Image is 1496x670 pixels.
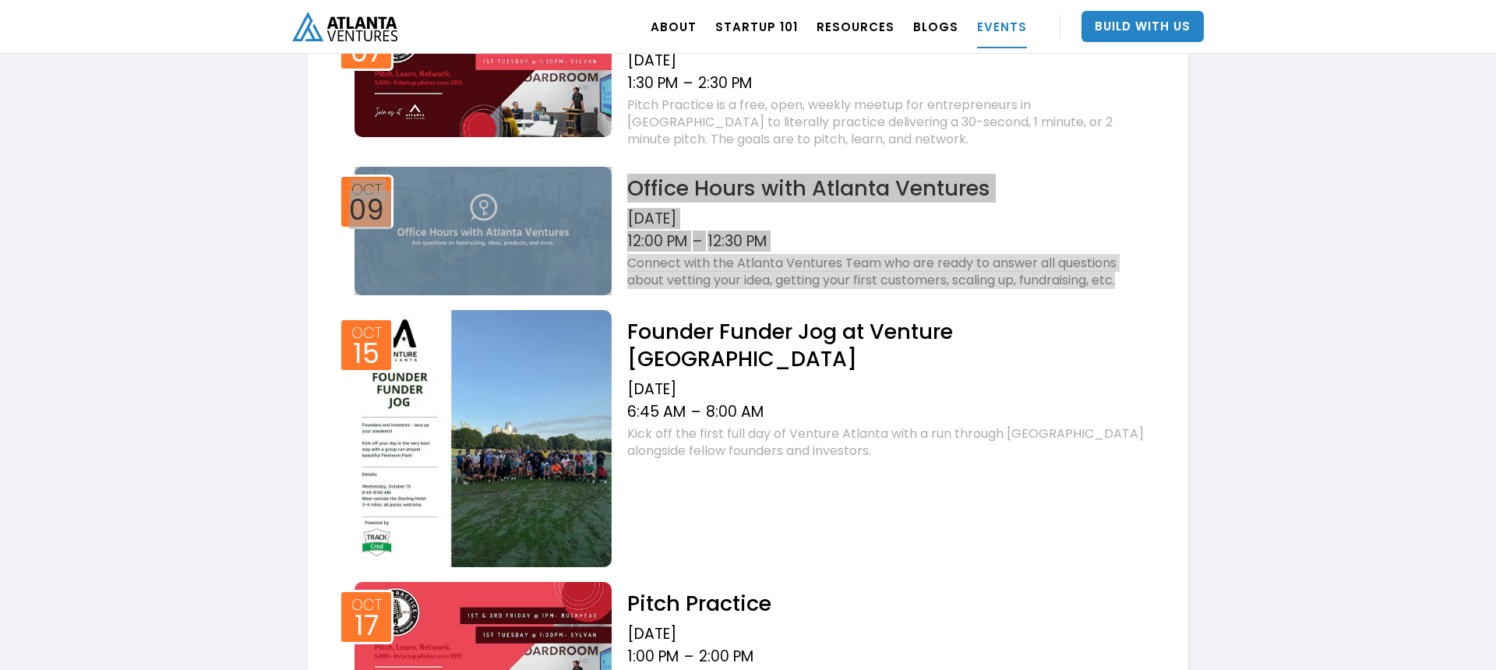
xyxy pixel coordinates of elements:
h2: Pitch Practice [627,590,1149,617]
img: Event thumb [355,310,612,567]
h2: Office Hours with Atlanta Ventures [627,175,1149,202]
a: Event thumbOct15Founder Funder Jog at Venture [GEOGRAPHIC_DATA][DATE]6:45 AM–8:00 AMKick off the ... [347,306,1149,567]
div: Pitch Practice is a free, open, weekly meetup for entrepreneurs in [GEOGRAPHIC_DATA] to literally... [627,97,1149,148]
div: – [693,232,702,251]
a: Build With Us [1081,11,1204,42]
div: Connect with the Atlanta Ventures Team who are ready to answer all questions about vetting your i... [627,255,1149,289]
div: – [691,403,700,421]
div: – [684,647,693,666]
a: ABOUT [651,5,697,48]
img: Event thumb [355,167,612,295]
div: 12:30 PM [707,232,767,251]
a: Event thumbOct07Pitch Practice[DATE]1:30 PM–2:30 PMPitch Practice is a free, open, weekly meetup ... [347,5,1149,152]
img: Event thumb [355,9,612,137]
a: RESOURCES [817,5,894,48]
a: EVENTS [977,5,1027,48]
div: Oct [351,326,382,340]
div: 2:00 PM [699,647,753,666]
div: 8:00 AM [706,403,764,421]
div: [DATE] [627,625,1149,644]
div: Oct [351,182,382,197]
a: BLOGS [913,5,958,48]
div: [DATE] [627,210,1149,228]
div: 2:30 PM [698,74,752,93]
a: Startup 101 [715,5,798,48]
div: 1:00 PM [627,647,679,666]
div: [DATE] [627,380,1149,399]
div: 09 [349,199,384,222]
div: 17 [355,614,379,637]
div: Oct [351,598,382,612]
div: 07 [351,41,383,64]
div: 6:45 AM [627,403,686,421]
div: 1:30 PM [627,74,678,93]
div: 12:00 PM [627,232,687,251]
div: – [683,74,693,93]
div: [DATE] [627,51,1149,70]
div: 15 [353,342,379,365]
div: Kick off the first full day of Venture Atlanta with a run through [GEOGRAPHIC_DATA] alongside fel... [627,425,1149,460]
h2: Founder Funder Jog at Venture [GEOGRAPHIC_DATA] [627,318,1149,372]
a: Event thumbOct09Office Hours with Atlanta Ventures[DATE]12:00 PM–12:30 PMConnect with the Atlanta... [347,163,1149,295]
